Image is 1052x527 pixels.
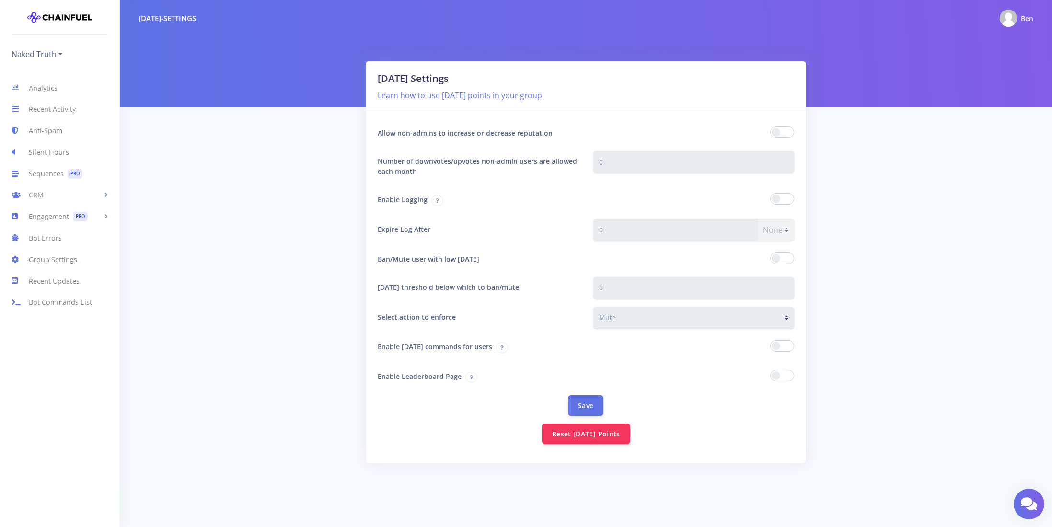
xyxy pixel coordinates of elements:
label: Select action to enforce [370,307,586,329]
h2: [DATE] Settings [378,71,794,86]
a: Naked Truth [12,46,62,62]
label: Enable Logging [370,189,586,211]
label: Number of downvotes/upvotes non-admin users are allowed each month [370,151,586,182]
button: Save [568,395,603,416]
label: Expire Log After [370,219,586,241]
label: Ban/Mute user with low [DATE] [370,249,586,269]
span: PRO [73,212,88,222]
a: Learn how to use [DATE] points in your group [378,90,542,101]
img: chainfuel-logo [27,8,92,27]
label: Allow non-admins to increase or decrease reputation [370,123,586,143]
label: [DATE] threshold below which to ban/mute [370,277,586,299]
label: Enable Leaderboard Page [370,366,586,388]
span: Ben [1021,14,1033,23]
input: e.g. - 3 [593,277,794,299]
img: @benisthorny Photo [1000,10,1017,27]
button: Reset [DATE] Points [542,424,630,444]
span: PRO [68,169,82,179]
a: @benisthorny Photo Ben [992,8,1033,29]
input: 5 [593,151,794,173]
input: eg 15, 30, 60 [593,219,758,241]
div: [DATE]-Settings [139,13,196,24]
label: Enable [DATE] commands for users [370,336,586,358]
